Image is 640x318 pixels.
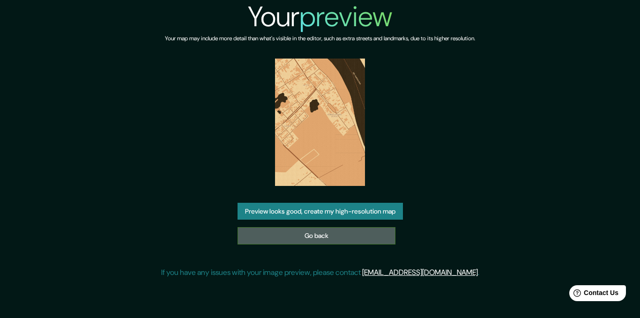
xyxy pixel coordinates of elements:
[362,267,478,277] a: [EMAIL_ADDRESS][DOMAIN_NAME]
[275,59,365,186] img: created-map-preview
[238,203,403,220] button: Preview looks good, create my high-resolution map
[238,227,395,244] a: Go back
[165,34,475,44] h6: Your map may include more detail than what's visible in the editor, such as extra streets and lan...
[557,281,630,308] iframe: Help widget launcher
[161,267,479,278] p: If you have any issues with your image preview, please contact .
